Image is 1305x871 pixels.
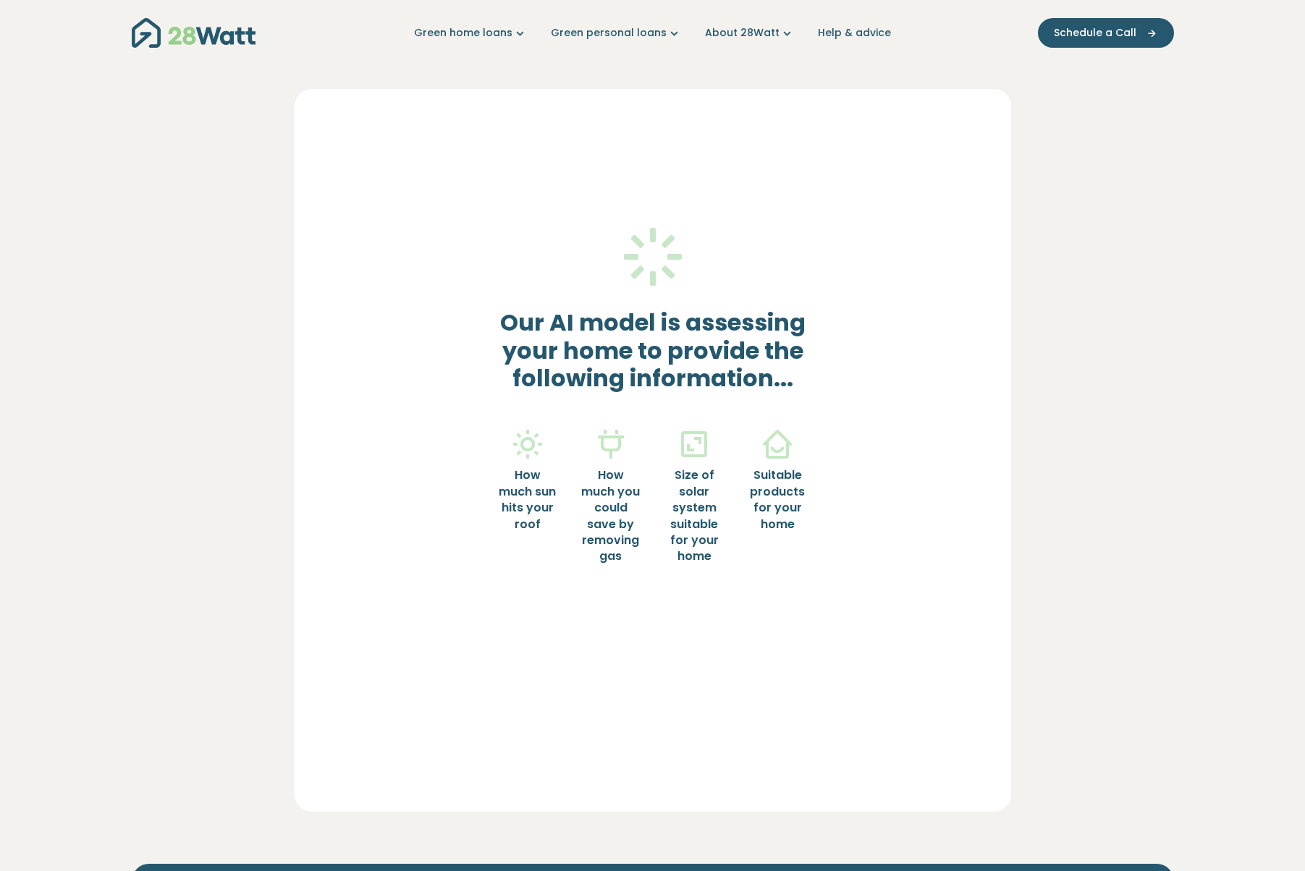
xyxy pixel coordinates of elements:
[497,309,808,392] h3: Our AI model is assessing your home to provide the following information...
[384,675,921,691] p: This may take few seconds
[818,25,891,41] a: Help & advice
[132,14,1174,51] nav: Main navigation
[1054,25,1136,41] span: Schedule a Call
[748,467,808,532] h6: Suitable products for your home
[664,467,725,564] h6: Size of solar system suitable for your home
[132,18,255,48] img: 28Watt
[497,467,557,532] h6: How much sun hits your roof
[1038,18,1174,48] button: Schedule a Call
[580,467,641,564] h6: How much you could save by removing gas
[414,25,528,41] a: Green home loans
[384,702,921,718] p: Note: Do not refresh or close this page. Your data may get lost.
[705,25,795,41] a: About 28Watt
[551,25,682,41] a: Green personal loans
